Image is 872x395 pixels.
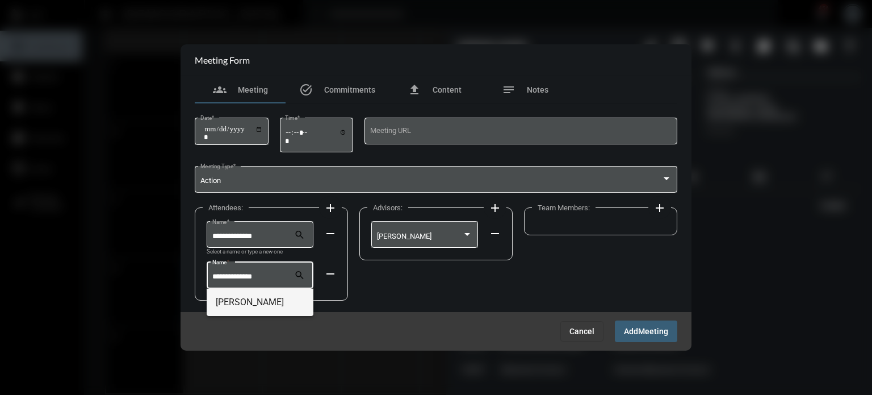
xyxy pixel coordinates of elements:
[207,249,283,255] mat-hint: Select a name or type a new one
[653,201,666,215] mat-icon: add
[195,55,250,65] h2: Meeting Form
[377,232,431,240] span: [PERSON_NAME]
[324,267,337,281] mat-icon: remove
[216,289,304,316] span: [PERSON_NAME]
[408,83,421,97] mat-icon: file_upload
[324,201,337,215] mat-icon: add
[624,327,638,336] span: Add
[238,85,268,94] span: Meeting
[638,327,668,336] span: Meeting
[433,85,462,94] span: Content
[200,176,221,185] span: Action
[560,321,603,342] button: Cancel
[488,227,502,240] mat-icon: remove
[324,227,337,240] mat-icon: remove
[527,85,548,94] span: Notes
[294,269,308,283] mat-icon: search
[615,321,677,342] button: AddMeeting
[569,327,594,336] span: Cancel
[294,229,308,243] mat-icon: search
[367,203,408,212] label: Advisors:
[502,83,515,97] mat-icon: notes
[324,85,375,94] span: Commitments
[299,83,313,97] mat-icon: task_alt
[532,203,596,212] label: Team Members:
[488,201,502,215] mat-icon: add
[213,83,227,97] mat-icon: groups
[203,203,249,212] label: Attendees:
